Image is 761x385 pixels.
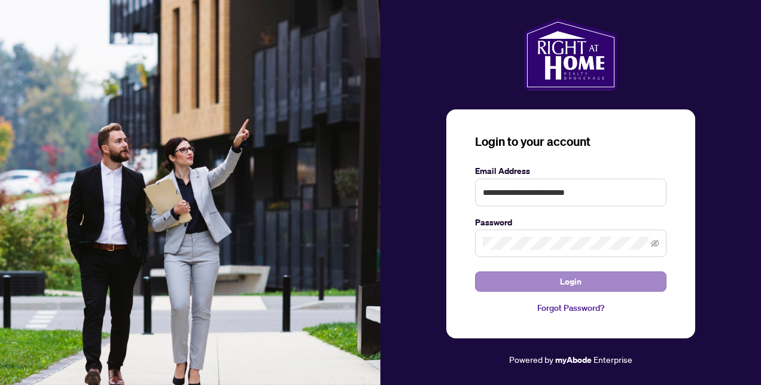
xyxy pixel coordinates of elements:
a: Forgot Password? [475,301,666,314]
label: Email Address [475,164,666,178]
span: eye-invisible [651,239,659,247]
button: Login [475,271,666,292]
label: Password [475,216,666,229]
img: ma-logo [524,19,617,90]
a: myAbode [555,353,592,366]
span: Powered by [509,354,553,365]
span: Enterprise [593,354,632,365]
h3: Login to your account [475,133,666,150]
span: Login [560,272,582,291]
